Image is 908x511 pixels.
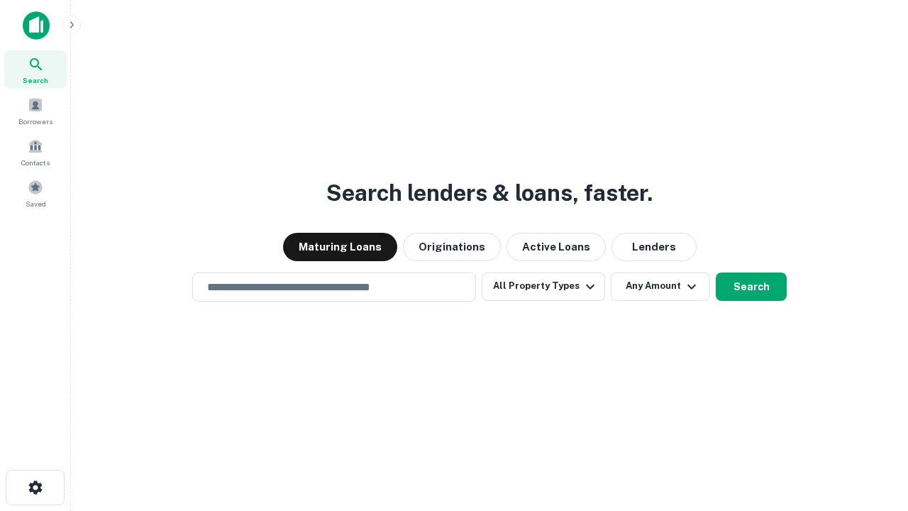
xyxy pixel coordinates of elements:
[403,233,501,261] button: Originations
[18,116,52,127] span: Borrowers
[611,273,710,301] button: Any Amount
[23,11,50,40] img: capitalize-icon.png
[283,233,397,261] button: Maturing Loans
[23,75,48,86] span: Search
[611,233,697,261] button: Lenders
[4,92,67,130] a: Borrowers
[482,273,605,301] button: All Property Types
[326,176,653,210] h3: Search lenders & loans, faster.
[21,157,50,168] span: Contacts
[4,174,67,212] a: Saved
[716,273,787,301] button: Search
[506,233,606,261] button: Active Loans
[4,50,67,89] a: Search
[837,397,908,466] iframe: Chat Widget
[26,198,46,209] span: Saved
[4,133,67,171] a: Contacts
